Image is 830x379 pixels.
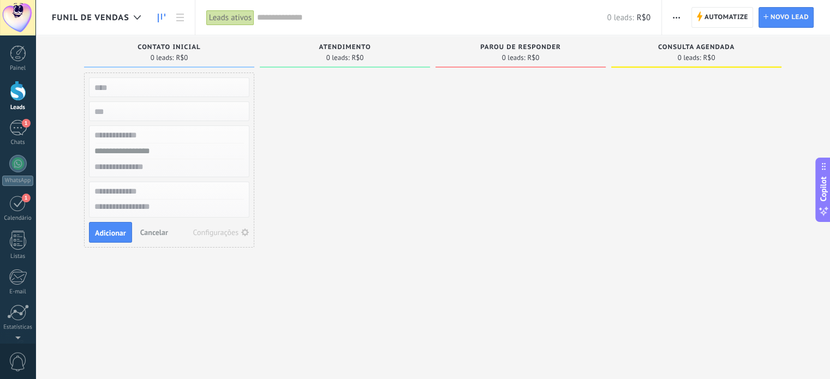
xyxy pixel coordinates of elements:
span: Novo lead [771,8,809,27]
button: Adicionar [89,222,132,243]
span: 0 leads: [607,13,634,23]
div: Consulta Agendada [617,44,776,53]
div: Estatísticas [2,324,34,331]
span: R$0 [637,13,650,23]
span: Atendimento [319,44,371,51]
span: 0 leads: [502,55,526,61]
div: Leads ativos [206,10,254,26]
a: Novo lead [759,7,814,28]
button: Cancelar [136,224,172,240]
span: 1 [22,119,31,128]
span: 0 leads: [151,55,174,61]
span: R$0 [527,55,539,61]
div: Atendimento [265,44,425,53]
span: 0 leads: [326,55,350,61]
div: Configurações [193,228,239,236]
span: Consulta Agendada [658,44,735,51]
span: R$0 [703,55,715,61]
div: Calendário [2,215,34,222]
span: Adicionar [95,229,126,237]
span: Copilot [818,176,829,201]
span: Cancelar [140,227,168,237]
div: Chats [2,139,34,146]
div: WhatsApp [2,176,33,186]
span: Parou de responder [480,44,561,51]
div: Listas [2,253,34,260]
a: Automatize [691,7,753,28]
div: E-mail [2,288,34,296]
span: R$0 [176,55,188,61]
span: 0 leads: [678,55,701,61]
a: Lista [171,7,189,28]
span: Automatize [704,8,748,27]
button: Configurações [189,225,254,240]
div: Contato Inicial [89,44,249,53]
div: Parou de responder [441,44,600,53]
div: Painel [2,65,34,72]
span: R$0 [351,55,363,61]
div: Leads [2,104,34,111]
span: Funil de vendas [52,13,129,23]
span: Contato Inicial [138,44,200,51]
button: Mais [668,7,684,28]
a: Leads [152,7,171,28]
span: 1 [22,194,31,202]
